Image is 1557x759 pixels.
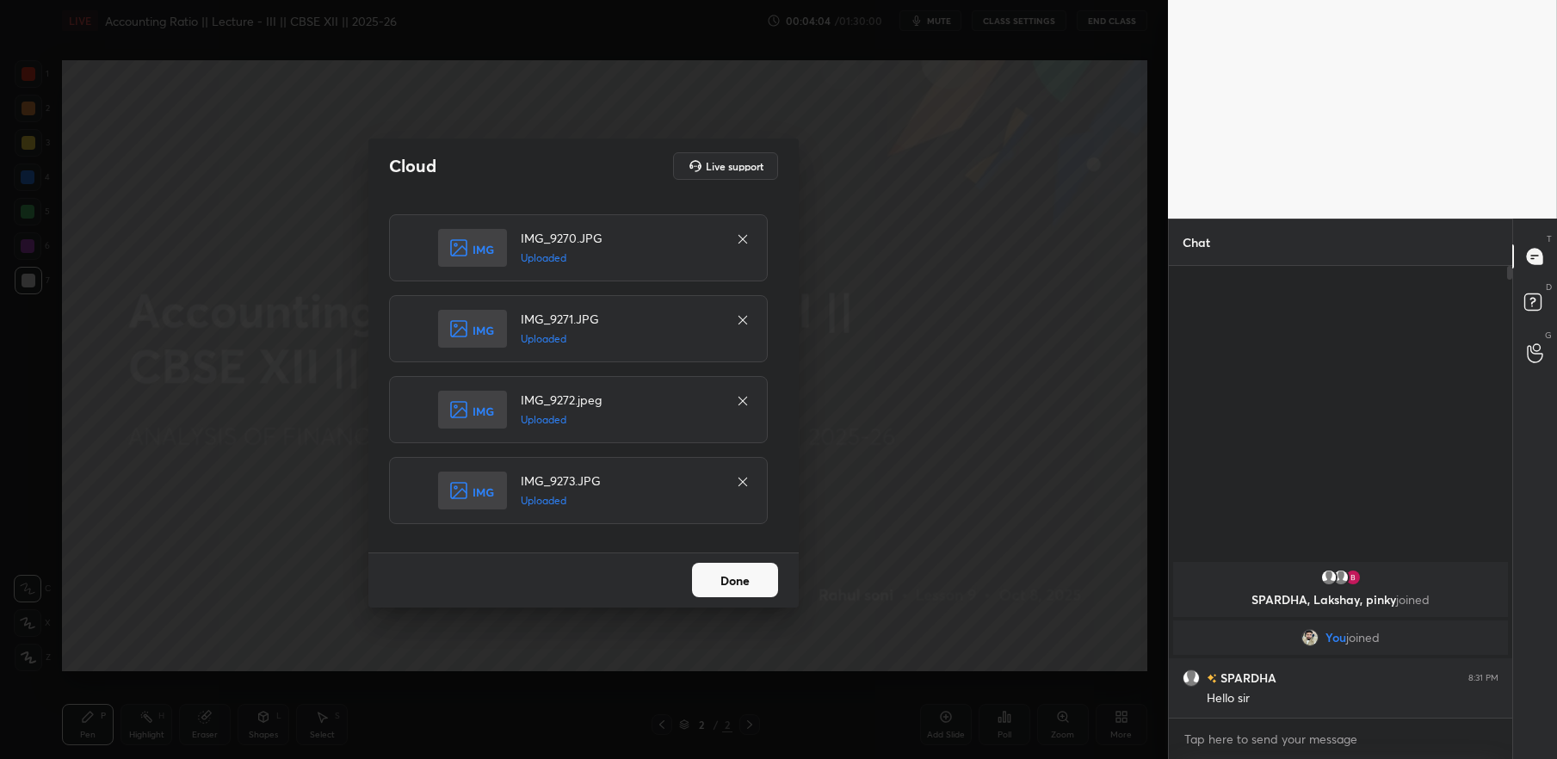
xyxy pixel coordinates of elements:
h2: Cloud [389,155,436,177]
h4: IMG_9272.jpeg [521,391,719,409]
button: Done [692,563,778,597]
h5: Uploaded [521,250,719,266]
span: joined [1346,631,1380,645]
h5: Uploaded [521,412,719,428]
img: default.png [1319,569,1337,586]
img: fc0a0bd67a3b477f9557aca4a29aa0ad.19086291_AOh14GgchNdmiCeYbMdxktaSN3Z4iXMjfHK5yk43KqG_6w%3Ds96-c [1301,629,1319,646]
p: D [1546,281,1552,293]
div: Hello sir [1207,690,1498,707]
div: 8:31 PM [1468,673,1498,683]
span: joined [1396,591,1430,608]
img: no-rating-badge.077c3623.svg [1207,674,1217,683]
p: SPARDHA, Lakshay, pinky [1183,593,1498,607]
p: G [1545,329,1552,342]
p: Chat [1169,219,1224,265]
h5: Uploaded [521,331,719,347]
h6: SPARDHA [1217,669,1276,687]
span: You [1325,631,1346,645]
img: default.png [1183,670,1200,687]
img: 115ca12229214289b7982c18c73b8d06.58488724_3 [1344,569,1361,586]
h4: IMG_9271.JPG [521,310,719,328]
h5: Live support [706,161,763,171]
h5: Uploaded [521,493,719,509]
h4: IMG_9270.JPG [521,229,719,247]
img: default.png [1331,569,1349,586]
h4: IMG_9273.JPG [521,472,719,490]
div: grid [1169,558,1512,718]
p: T [1547,232,1552,245]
